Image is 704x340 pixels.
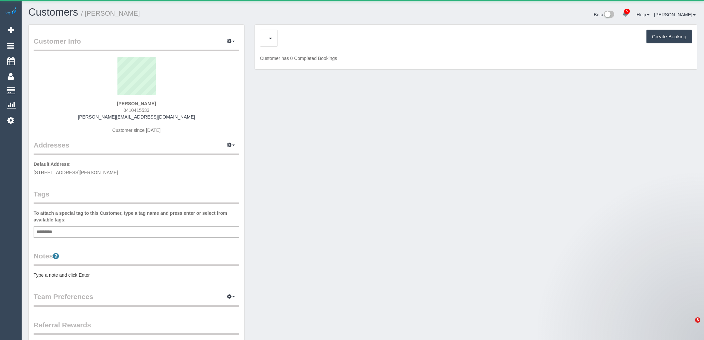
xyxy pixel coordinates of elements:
[624,9,630,14] span: 5
[654,12,696,17] a: [PERSON_NAME]
[34,189,239,204] legend: Tags
[78,114,195,120] a: [PERSON_NAME][EMAIL_ADDRESS][DOMAIN_NAME]
[34,170,118,175] span: [STREET_ADDRESS][PERSON_NAME]
[619,7,632,21] a: 5
[646,30,692,44] button: Create Booking
[117,101,156,106] strong: [PERSON_NAME]
[28,6,78,18] a: Customers
[603,11,614,19] img: New interface
[34,210,239,223] label: To attach a special tag to this Customer, type a tag name and press enter or select from availabl...
[34,292,239,307] legend: Team Preferences
[34,161,71,168] label: Default Address:
[260,55,692,62] p: Customer has 0 Completed Bookings
[695,317,700,323] span: 8
[681,317,697,333] iframe: Intercom live chat
[594,12,615,17] a: Beta
[4,7,17,16] img: Automaid Logo
[636,12,649,17] a: Help
[34,272,239,278] pre: Type a note and click Enter
[123,108,149,113] span: 0410415533
[34,36,239,51] legend: Customer Info
[34,320,239,335] legend: Referral Rewards
[34,251,239,266] legend: Notes
[112,128,161,133] span: Customer since [DATE]
[81,10,140,17] small: / [PERSON_NAME]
